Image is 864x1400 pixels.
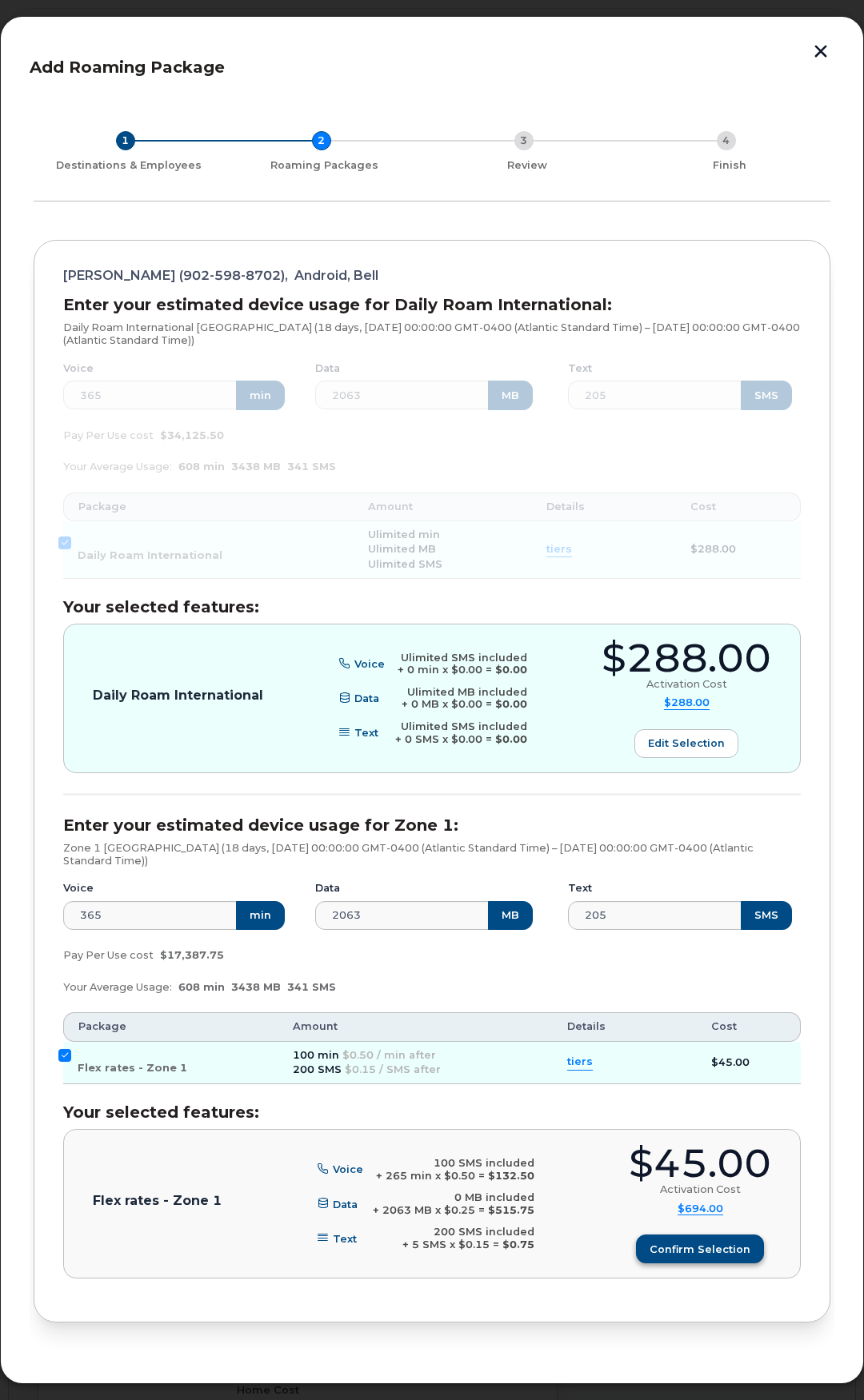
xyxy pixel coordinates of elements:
[650,1242,750,1257] span: Confirm selection
[697,1012,801,1041] th: Cost
[444,1170,485,1182] span: $0.50 =
[514,131,534,150] div: 3
[402,686,527,699] div: Ulimited MB included
[78,1062,187,1074] span: Flex rates - Zone 1
[488,1204,534,1216] b: $515.75
[30,58,225,77] span: Add Roaming Package
[634,729,738,758] button: Edit selection
[488,901,533,930] button: MB
[354,692,379,704] span: Data
[58,1049,71,1062] input: Flex rates - Zone 1
[398,664,448,676] span: + 0 min x
[373,1204,441,1216] span: + 2063 MB x
[178,981,225,993] span: 608 min
[553,1012,697,1041] th: Details
[664,696,710,710] summary: $288.00
[697,1042,801,1085] td: $45.00
[444,1204,485,1216] span: $0.25 =
[315,882,340,895] label: Data
[293,1049,339,1061] span: 100 min
[278,1012,553,1041] th: Amount
[373,1191,534,1204] div: 0 MB included
[63,1103,801,1121] h3: Your selected features:
[717,131,736,150] div: 4
[63,1012,278,1041] th: Package
[40,159,217,172] div: Destinations & Employees
[451,733,492,745] span: $0.00 =
[646,678,727,691] div: Activation Cost
[398,652,527,664] div: Ulimited SMS included
[333,1163,363,1175] span: Voice
[376,1170,441,1182] span: + 265 min x
[376,1157,534,1170] div: 100 SMS included
[333,1198,358,1210] span: Data
[451,664,492,676] span: $0.00 =
[402,1226,534,1238] div: 200 SMS included
[93,1195,222,1207] p: Flex rates - Zone 1
[432,159,622,172] div: Review
[93,689,263,702] p: Daily Roam International
[502,1238,534,1250] b: $0.75
[395,733,448,745] span: + 0 SMS x
[287,981,336,993] span: 341 SMS
[63,949,154,961] span: Pay Per Use cost
[342,1049,436,1061] span: $0.50 / min after
[345,1063,441,1075] span: $0.15 / SMS after
[63,296,801,313] h3: Enter your estimated device usage for Daily Roam International:
[63,269,288,282] span: [PERSON_NAME] (902-598-8702),
[495,664,527,676] b: $0.00
[116,131,135,150] div: 1
[236,901,285,930] button: min
[293,1063,342,1075] span: 200 SMS
[63,598,801,616] h3: Your selected features:
[63,882,94,895] label: Voice
[636,1234,764,1263] button: Confirm selection
[741,901,792,930] button: SMS
[629,1144,771,1183] div: $45.00
[451,698,492,710] span: $0.00 =
[495,733,527,745] b: $0.00
[402,698,448,710] span: + 0 MB x
[333,1232,357,1244] span: Text
[458,1238,499,1250] span: $0.15 =
[354,727,378,739] span: Text
[63,842,801,867] p: Zone 1 [GEOGRAPHIC_DATA] (18 days, [DATE] 00:00:00 GMT-0400 (Atlantic Standard Time) – [DATE] 00:...
[567,1055,593,1070] summary: tiers
[354,658,385,670] span: Voice
[63,321,801,346] p: Daily Roam International [GEOGRAPHIC_DATA] (18 days, [DATE] 00:00:00 GMT-0400 (Atlantic Standard ...
[660,1183,741,1196] div: Activation Cost
[602,639,771,678] div: $288.00
[395,720,527,733] div: Ulimited SMS included
[63,981,172,993] span: Your Average Usage:
[231,981,281,993] span: 3438 MB
[634,159,824,172] div: Finish
[648,736,725,751] span: Edit selection
[160,949,224,961] span: $17,387.75
[63,816,801,834] h3: Enter your estimated device usage for Zone 1:
[294,269,378,282] span: Android, Bell
[488,1170,534,1182] b: $132.50
[678,1203,723,1216] summary: $694.00
[495,698,527,710] b: $0.00
[402,1238,455,1250] span: + 5 SMS x
[568,882,592,895] label: Text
